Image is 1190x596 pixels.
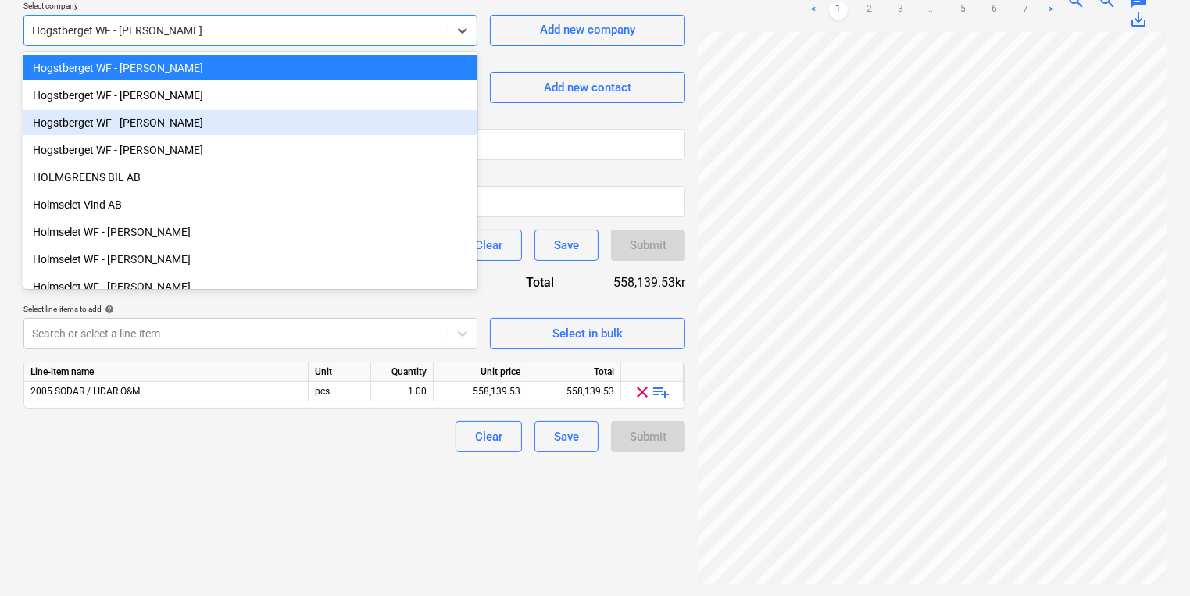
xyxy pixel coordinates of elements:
[30,386,140,397] span: 2005 SODAR / LIDAR O&M
[829,1,848,20] a: Page 1 is your current page
[23,137,477,162] div: Hogstberget WF - Valter Linder
[23,55,477,80] div: Hogstberget WF - [PERSON_NAME]
[309,382,371,401] div: pcs
[23,110,477,135] div: Hogstberget WF - [PERSON_NAME]
[552,323,623,344] div: Select in bulk
[309,362,371,382] div: Unit
[23,1,477,14] p: Select company
[23,247,477,272] div: Holmselet WF - [PERSON_NAME]
[23,165,477,190] div: HOLMGREENS BIL AB
[652,383,671,401] span: playlist_add
[923,1,942,20] a: ...
[24,362,309,382] div: Line-item name
[371,362,434,382] div: Quantity
[23,110,477,135] div: Hogstberget WF - Tage Linder
[456,421,522,452] button: Clear
[490,15,685,46] button: Add new company
[475,235,502,255] div: Clear
[23,83,477,108] div: Hogstberget WF - [PERSON_NAME]
[23,192,477,217] div: Holmselet Vind AB
[634,383,652,401] span: clear
[954,1,973,20] a: Page 5
[534,230,599,261] button: Save
[554,235,579,255] div: Save
[554,426,579,447] div: Save
[892,1,910,20] a: Page 3
[490,318,685,349] button: Select in bulk
[23,55,477,80] div: Hogstberget WF - Mikael Linder
[434,362,527,382] div: Unit price
[377,382,427,401] div: 1.00
[475,426,502,447] div: Clear
[1042,1,1060,20] a: Next page
[23,274,477,299] div: Holmselet WF - [PERSON_NAME]
[860,1,879,20] a: Page 2
[490,72,685,103] button: Add new contact
[1017,1,1035,20] a: Page 7
[23,219,477,244] div: Holmselet WF - Inger Nygren
[440,382,520,401] div: 558,139.53
[23,137,477,162] div: Hogstberget WF - [PERSON_NAME]
[456,230,522,261] button: Clear
[579,273,685,291] div: 558,139.53kr
[527,362,621,382] div: Total
[102,305,114,314] span: help
[482,273,579,291] div: Total
[23,304,477,314] div: Select line-items to add
[534,421,599,452] button: Save
[544,77,631,98] div: Add new contact
[1112,521,1190,596] div: Chatt-widget
[534,382,614,401] div: 558,139.53
[804,1,823,20] a: Previous page
[23,274,477,299] div: Holmselet WF - Kjell Lundquist
[23,219,477,244] div: Holmselet WF - [PERSON_NAME]
[1112,521,1190,596] iframe: Chat Widget
[1129,10,1148,29] span: save_alt
[540,20,635,40] div: Add new company
[23,247,477,272] div: Holmselet WF - Kent Burman
[23,83,477,108] div: Hogstberget WF - Per Oskar Linder
[985,1,1004,20] a: Page 6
